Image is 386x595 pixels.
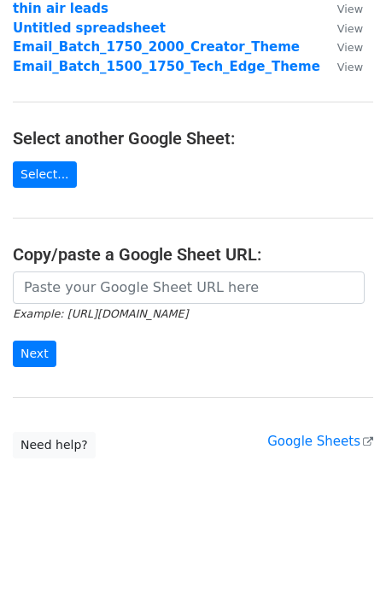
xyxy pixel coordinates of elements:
iframe: Chat Widget [301,513,386,595]
a: View [320,20,363,36]
small: View [337,41,363,54]
small: View [337,22,363,35]
a: Untitled spreadsheet [13,20,166,36]
a: View [320,59,363,74]
a: Need help? [13,432,96,458]
h4: Copy/paste a Google Sheet URL: [13,244,373,265]
a: Google Sheets [267,434,373,449]
a: Email_Batch_1500_1750_Tech_Edge_Theme [13,59,320,74]
small: Example: [URL][DOMAIN_NAME] [13,307,188,320]
a: View [320,1,363,16]
input: Next [13,341,56,367]
input: Paste your Google Sheet URL here [13,271,365,304]
a: Select... [13,161,77,188]
h4: Select another Google Sheet: [13,128,373,149]
a: thin air leads [13,1,108,16]
a: View [320,39,363,55]
small: View [337,61,363,73]
small: View [337,3,363,15]
a: Email_Batch_1750_2000_Creator_Theme [13,39,300,55]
